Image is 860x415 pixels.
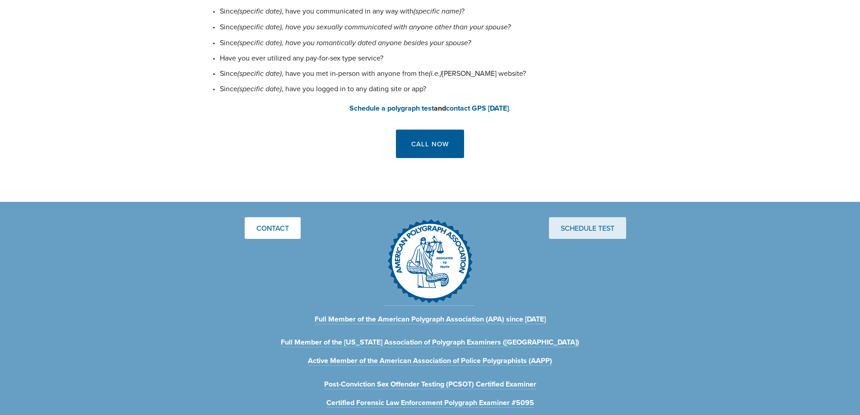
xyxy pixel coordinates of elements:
em: (specific date), have you romantically dated anyone besides your spouse? [237,39,471,47]
a: Post-Conviction Sex Offender Testing (PCSOT) Certified Examiner [324,379,536,389]
a: Certified Forensic Law Enforcement Polygraph Examiner #5095 [326,397,534,408]
em: (i.e.) [429,70,442,78]
p: Have you ever utilized any pay-for-sex type service? [220,52,659,64]
p: Since [220,37,659,49]
p: Since , have you logged in to any dating site or app? [220,83,659,95]
a: Schedule Test [549,217,626,239]
a: contact GPS [DATE]. [446,103,511,113]
a: Full Member of the [US_STATE] Association of Polygraph Examiners ([GEOGRAPHIC_DATA]) [281,337,579,347]
p: Since [220,21,659,33]
em: (specific date), have you sexually communicated with anyone other than your spouse? [237,23,511,32]
a: Full Member of the American Polygraph Association (APA) since [DATE] [315,314,546,324]
strong: and [434,103,446,113]
a: Contact [245,217,301,239]
p: Since , have you communicated in any way with ? [220,5,659,18]
em: (specific date) [237,85,282,93]
em: (specific name) [414,7,461,16]
p: Since , have you met in-person with anyone from the [PERSON_NAME] website? [220,68,659,80]
a: Active Member of the American Association of Police Polygraphists (AAPP) [308,355,552,366]
a: Call Now [396,130,464,158]
a: Schedule a polygraph test [349,103,434,113]
em: (specific date) [237,7,282,16]
em: (specific date) [237,70,282,78]
strong: contact GPS [DATE] [446,103,509,113]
